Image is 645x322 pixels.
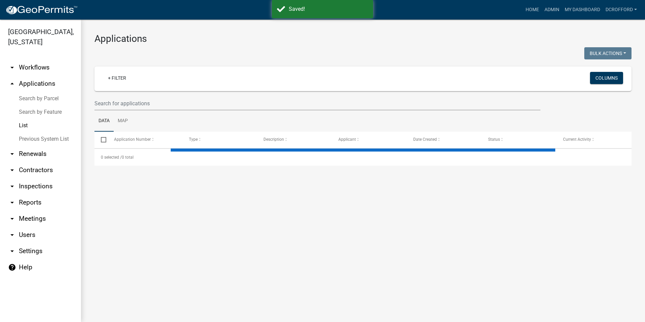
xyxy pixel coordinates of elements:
datatable-header-cell: Date Created [407,132,482,148]
i: arrow_drop_up [8,80,16,88]
span: Date Created [413,137,437,142]
span: Application Number [114,137,151,142]
span: Current Activity [563,137,591,142]
a: dcrofford [603,3,640,16]
div: 0 total [94,149,632,166]
i: arrow_drop_down [8,231,16,239]
i: arrow_drop_down [8,182,16,190]
i: help [8,263,16,271]
i: arrow_drop_down [8,215,16,223]
datatable-header-cell: Status [482,132,557,148]
button: Columns [590,72,623,84]
input: Search for applications [94,97,540,110]
span: Description [263,137,284,142]
a: Home [523,3,542,16]
h3: Applications [94,33,632,45]
span: Status [488,137,500,142]
datatable-header-cell: Current Activity [557,132,632,148]
span: Type [189,137,198,142]
i: arrow_drop_down [8,150,16,158]
a: Data [94,110,114,132]
datatable-header-cell: Applicant [332,132,407,148]
a: Admin [542,3,562,16]
span: Applicant [338,137,356,142]
datatable-header-cell: Select [94,132,107,148]
span: 0 selected / [101,155,122,160]
button: Bulk Actions [584,47,632,59]
i: arrow_drop_down [8,166,16,174]
i: arrow_drop_down [8,63,16,72]
datatable-header-cell: Description [257,132,332,148]
a: Map [114,110,132,132]
i: arrow_drop_down [8,247,16,255]
div: Saved! [289,5,368,13]
datatable-header-cell: Type [182,132,257,148]
a: + Filter [103,72,132,84]
i: arrow_drop_down [8,198,16,207]
a: My Dashboard [562,3,603,16]
datatable-header-cell: Application Number [107,132,182,148]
